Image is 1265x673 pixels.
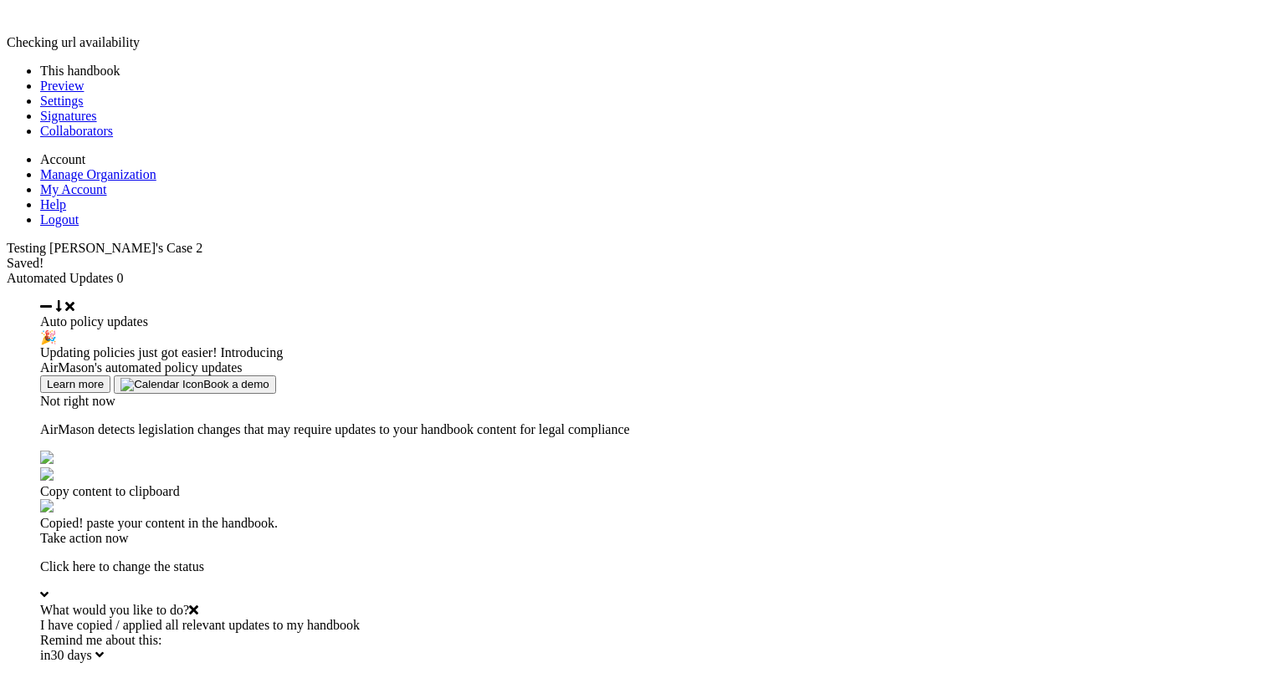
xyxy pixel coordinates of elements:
[117,271,124,285] span: 0
[40,375,110,393] button: Learn more
[7,271,114,285] span: Automated Updates
[40,394,1258,409] div: Not right now
[7,241,202,255] span: Testing [PERSON_NAME]'s Case 2
[40,484,1258,499] div: Copy content to clipboard
[40,329,1258,345] div: 🎉
[40,360,1258,375] div: AirMason's automated policy updates
[40,633,161,647] span: Remind me about this:
[120,378,203,391] img: Calendar Icon
[40,64,1258,79] li: This handbook
[40,124,113,138] a: Collaborators
[40,531,129,545] span: Take action now
[40,152,1258,167] li: Account
[40,648,1258,663] div: in
[40,467,54,481] img: copy.svg
[50,648,91,662] span: 30 days
[7,35,140,49] span: Checking url availability
[40,451,54,464] img: back.svg
[40,345,1258,360] div: Updating policies just got easier! Introducing
[40,109,97,123] a: Signatures
[40,516,1258,531] div: Copied! paste your content in the handbook.
[40,167,156,181] a: Manage Organization
[40,422,1258,437] p: AirMason detects legislation changes that may require updates to your handbook content for legal ...
[40,212,79,227] a: Logout
[40,559,1258,574] p: Click here to change the status
[40,79,84,93] a: Preview
[40,197,66,212] a: Help
[40,314,148,329] span: Auto policy updates
[40,182,107,196] a: My Account
[40,618,1258,633] div: I have copied / applied all relevant updates to my handbook
[40,94,84,108] a: Settings
[40,499,54,512] img: copy.svg
[40,603,1258,618] div: What would you like to do?
[114,375,276,394] button: Book a demo
[7,256,44,270] span: Saved!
